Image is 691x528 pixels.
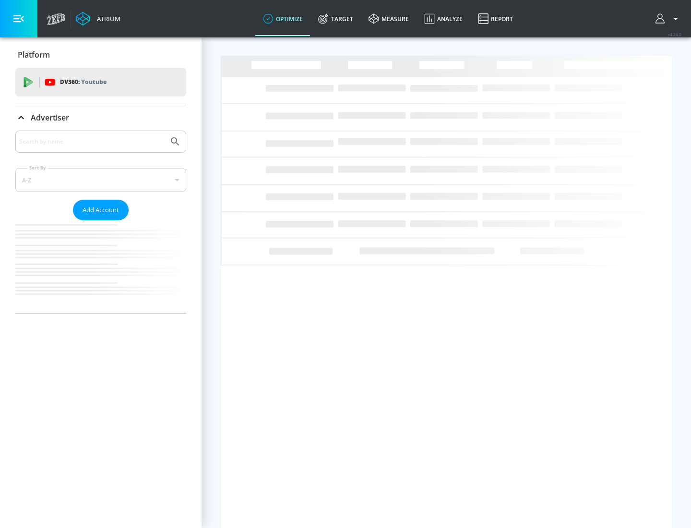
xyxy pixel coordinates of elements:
[60,77,107,87] p: DV360:
[255,1,310,36] a: optimize
[15,220,186,313] nav: list of Advertiser
[15,41,186,68] div: Platform
[93,14,120,23] div: Atrium
[15,104,186,131] div: Advertiser
[15,68,186,96] div: DV360: Youtube
[19,135,165,148] input: Search by name
[76,12,120,26] a: Atrium
[83,204,119,216] span: Add Account
[15,168,186,192] div: A-Z
[31,112,69,123] p: Advertiser
[417,1,470,36] a: Analyze
[310,1,361,36] a: Target
[18,49,50,60] p: Platform
[668,32,681,37] span: v 4.24.0
[15,131,186,313] div: Advertiser
[470,1,521,36] a: Report
[81,77,107,87] p: Youtube
[361,1,417,36] a: measure
[73,200,129,220] button: Add Account
[27,165,48,171] label: Sort By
